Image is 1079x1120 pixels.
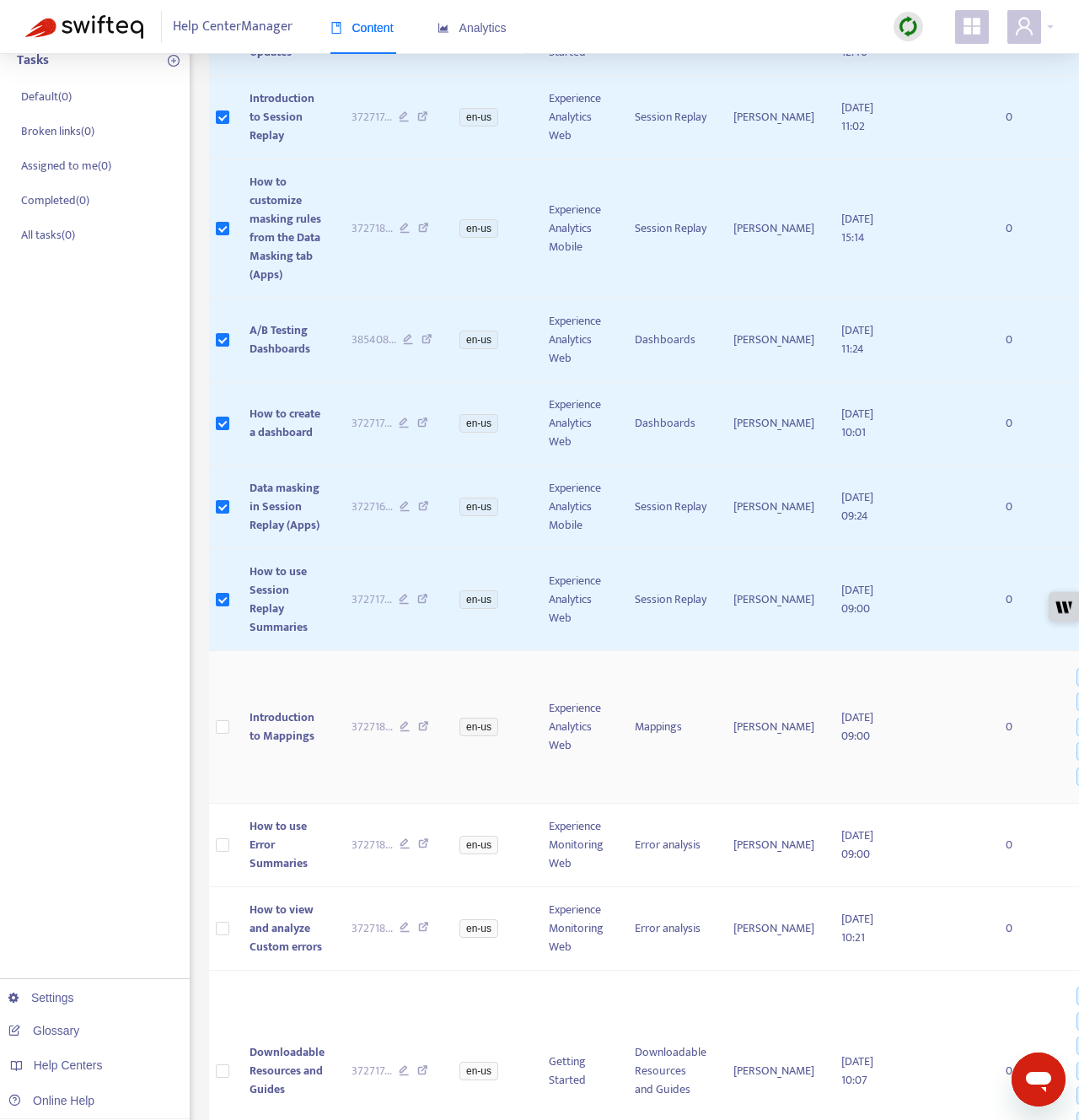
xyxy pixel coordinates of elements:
span: Analytics [438,21,507,35]
span: 372717 ... [352,414,392,433]
span: [DATE] 10:01 [841,404,873,442]
span: en-us [459,331,498,349]
td: 0 [992,549,1060,651]
span: Downloadable Resources and Guides [250,1042,325,1099]
td: [PERSON_NAME] [720,887,828,971]
span: Data masking in Session Replay (Apps) [250,478,319,535]
td: [PERSON_NAME] [720,299,828,382]
td: Experience Analytics Mobile [535,159,621,299]
span: How to view and analyze Custom errors [250,900,322,956]
span: [DATE] 09:24 [841,487,873,525]
td: Session Replay [621,76,720,159]
span: How to customize masking rules from the Data Masking tab (Apps) [250,172,321,284]
td: Experience Monitoring Web [535,804,621,887]
td: [PERSON_NAME] [720,466,828,549]
td: 0 [992,466,1060,549]
span: [DATE] 09:00 [841,708,873,746]
td: [PERSON_NAME] [720,651,828,804]
span: 372718 ... [352,718,393,736]
td: Experience Analytics Web [535,382,621,466]
span: 372717 ... [352,590,392,609]
td: 0 [992,651,1060,804]
td: Experience Analytics Mobile [535,466,621,549]
span: en-us [459,414,498,433]
span: Introduction to Session Replay [250,89,314,145]
span: Content [330,21,394,35]
span: How to use Error Summaries [250,816,308,873]
span: Introduction to Mappings [250,708,314,746]
td: Error analysis [621,887,720,971]
td: Dashboards [621,382,720,466]
span: 372718 ... [352,836,393,854]
span: en-us [459,108,498,127]
span: en-us [459,836,498,854]
td: Experience Analytics Web [535,299,621,382]
a: Online Help [8,1094,94,1107]
p: Broken links ( 0 ) [21,122,94,140]
span: Help Centers [34,1058,103,1072]
td: 0 [992,76,1060,159]
span: area-chart [438,22,449,34]
td: [PERSON_NAME] [720,159,828,299]
td: Experience Monitoring Web [535,887,621,971]
td: Session Replay [621,549,720,651]
span: en-us [459,219,498,238]
td: Dashboards [621,299,720,382]
td: Error analysis [621,804,720,887]
td: 0 [992,382,1060,466]
span: [DATE] 10:21 [841,909,873,947]
span: A/B Testing Dashboards [250,320,310,358]
span: en-us [459,1062,498,1080]
span: appstore [962,16,982,36]
td: Experience Analytics Web [535,76,621,159]
td: 0 [992,887,1060,971]
td: 0 [992,804,1060,887]
span: en-us [459,498,498,516]
span: [DATE] 11:24 [841,320,873,358]
img: Swifteq [25,15,143,39]
span: 372716 ... [352,498,393,516]
td: [PERSON_NAME] [720,382,828,466]
span: 372717 ... [352,1062,392,1080]
td: [PERSON_NAME] [720,76,828,159]
p: Completed ( 0 ) [21,191,89,209]
span: plus-circle [168,55,180,67]
iframe: Button to launch messaging window [1012,1053,1066,1107]
span: Help Center Manager [173,11,293,43]
a: Glossary [8,1024,79,1037]
span: 372717 ... [352,108,392,127]
td: 0 [992,159,1060,299]
td: Experience Analytics Web [535,651,621,804]
span: [DATE] 10:07 [841,1052,873,1090]
span: 372718 ... [352,919,393,938]
td: Mappings [621,651,720,804]
p: Default ( 0 ) [21,88,72,105]
span: 372718 ... [352,219,393,238]
span: en-us [459,590,498,609]
a: Settings [8,991,74,1004]
p: All tasks ( 0 ) [21,226,75,244]
td: Experience Analytics Web [535,549,621,651]
span: en-us [459,718,498,736]
span: [DATE] 09:00 [841,826,873,864]
span: [DATE] 15:14 [841,209,873,247]
td: [PERSON_NAME] [720,804,828,887]
p: Tasks [17,51,49,71]
td: Session Replay [621,466,720,549]
span: How to use Session Replay Summaries [250,562,308,637]
img: sync.dc5367851b00ba804db3.png [898,16,919,37]
td: Session Replay [621,159,720,299]
span: [DATE] 09:00 [841,580,873,618]
span: en-us [459,919,498,938]
td: 0 [992,299,1060,382]
span: 385408 ... [352,331,396,349]
span: [DATE] 11:02 [841,98,873,136]
p: Assigned to me ( 0 ) [21,157,111,175]
td: [PERSON_NAME] [720,549,828,651]
span: How to create a dashboard [250,404,320,442]
span: book [330,22,342,34]
span: user [1014,16,1034,36]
